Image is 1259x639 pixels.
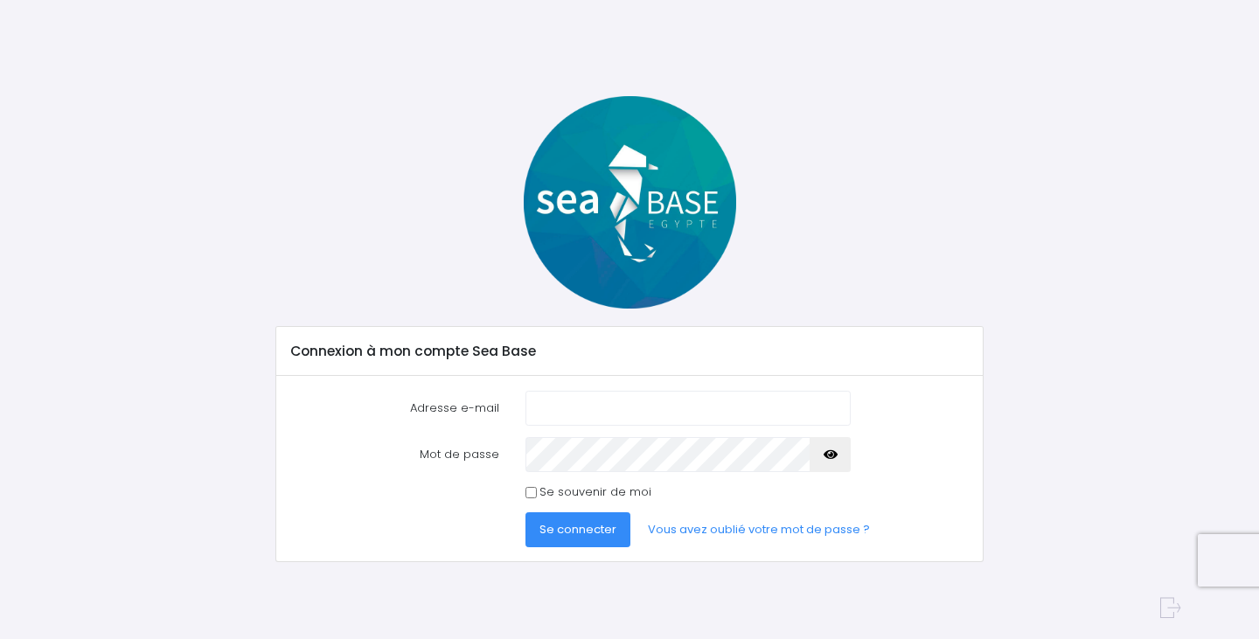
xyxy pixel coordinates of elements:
label: Adresse e-mail [277,391,511,426]
label: Mot de passe [277,437,511,472]
span: Se connecter [539,521,616,538]
div: Connexion à mon compte Sea Base [276,327,983,376]
a: Vous avez oublié votre mot de passe ? [634,512,884,547]
button: Se connecter [525,512,630,547]
label: Se souvenir de moi [539,483,651,501]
